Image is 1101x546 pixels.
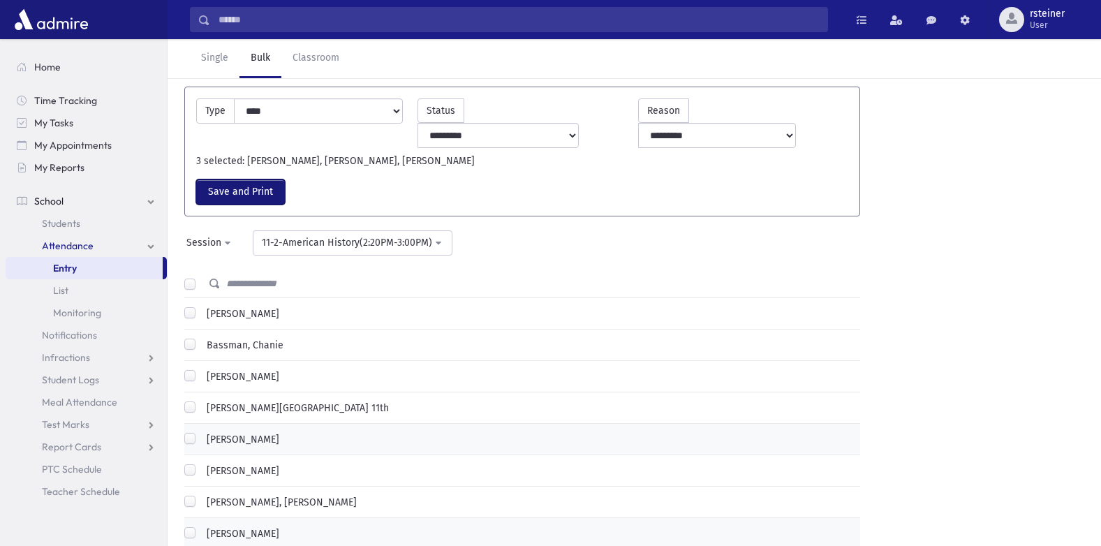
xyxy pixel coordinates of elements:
[6,279,167,302] a: List
[239,39,281,78] a: Bulk
[53,284,68,297] span: List
[201,526,279,541] label: [PERSON_NAME]
[42,351,90,364] span: Infractions
[42,463,102,475] span: PTC Schedule
[6,324,167,346] a: Notifications
[196,98,235,124] label: Type
[186,235,221,250] div: Session
[34,195,64,207] span: School
[201,307,279,321] label: [PERSON_NAME]
[1030,8,1065,20] span: rsteiner
[34,94,97,107] span: Time Tracking
[42,329,97,341] span: Notifications
[6,458,167,480] a: PTC Schedule
[6,257,163,279] a: Entry
[34,117,73,129] span: My Tasks
[210,7,827,32] input: Search
[253,230,452,256] button: 11-2-American History(2:20PM-3:00PM)
[42,239,94,252] span: Attendance
[6,346,167,369] a: Infractions
[6,112,167,134] a: My Tasks
[201,464,279,478] label: [PERSON_NAME]
[42,418,89,431] span: Test Marks
[6,190,167,212] a: School
[177,230,242,256] button: Session
[189,154,855,168] div: 3 selected: [PERSON_NAME], [PERSON_NAME], [PERSON_NAME]
[6,134,167,156] a: My Appointments
[6,436,167,458] a: Report Cards
[6,480,167,503] a: Teacher Schedule
[638,98,689,123] label: Reason
[201,432,279,447] label: [PERSON_NAME]
[53,262,77,274] span: Entry
[6,369,167,391] a: Student Logs
[34,61,61,73] span: Home
[6,212,167,235] a: Students
[6,156,167,179] a: My Reports
[6,302,167,324] a: Monitoring
[34,161,84,174] span: My Reports
[201,495,357,510] label: [PERSON_NAME], [PERSON_NAME]
[6,56,167,78] a: Home
[201,338,283,353] label: Bassman, Chanie
[262,235,432,250] div: 11-2-American History(2:20PM-3:00PM)
[1030,20,1065,31] span: User
[6,413,167,436] a: Test Marks
[53,307,101,319] span: Monitoring
[42,396,117,408] span: Meal Attendance
[196,179,285,205] button: Save and Print
[42,441,101,453] span: Report Cards
[418,98,464,123] label: Status
[6,235,167,257] a: Attendance
[6,89,167,112] a: Time Tracking
[11,6,91,34] img: AdmirePro
[34,139,112,152] span: My Appointments
[190,39,239,78] a: Single
[42,485,120,498] span: Teacher Schedule
[42,217,80,230] span: Students
[42,374,99,386] span: Student Logs
[201,401,389,415] label: [PERSON_NAME][GEOGRAPHIC_DATA] 11th
[201,369,279,384] label: [PERSON_NAME]
[281,39,350,78] a: Classroom
[6,391,167,413] a: Meal Attendance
